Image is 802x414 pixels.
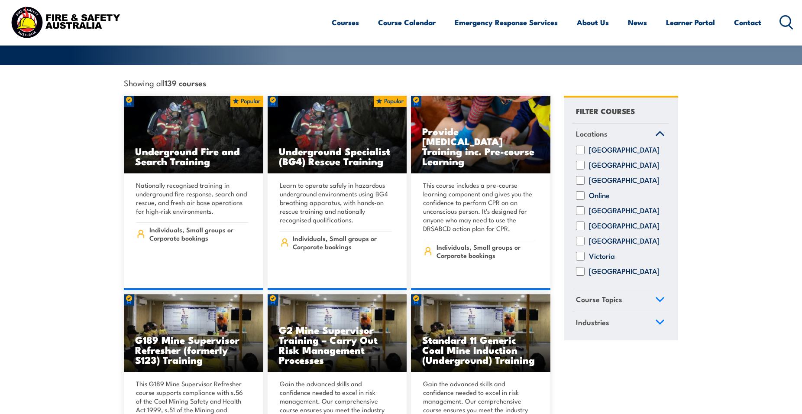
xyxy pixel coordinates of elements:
[124,96,263,174] a: Underground Fire and Search Training
[577,11,609,34] a: About Us
[576,128,608,140] span: Locations
[135,335,252,365] h3: G189 Mine Supervisor Refresher (formerly S123) Training
[136,181,249,215] p: Nationally recognised training in underground fire response, search and rescue, and fresh air bas...
[422,126,539,166] h3: Provide [MEDICAL_DATA] Training inc. Pre-course Learning
[589,146,660,154] label: [GEOGRAPHIC_DATA]
[455,11,558,34] a: Emergency Response Services
[422,335,539,365] h3: Standard 11 Generic Coal Mine Induction (Underground) Training
[589,252,615,261] label: Victoria
[135,146,252,166] h3: Underground Fire and Search Training
[124,294,263,372] img: Standard 11 Generic Coal Mine Induction (Surface) TRAINING (1)
[268,294,407,372] a: G2 Mine Supervisor Training – Carry Out Risk Management Processes
[576,293,622,305] span: Course Topics
[411,96,550,174] a: Provide [MEDICAL_DATA] Training inc. Pre-course Learning
[628,11,647,34] a: News
[124,294,263,372] a: G189 Mine Supervisor Refresher (formerly S123) Training
[293,234,392,251] span: Individuals, Small groups or Corporate bookings
[268,96,407,174] img: Underground mine rescue
[589,191,610,200] label: Online
[279,146,396,166] h3: Underground Specialist (BG4) Rescue Training
[589,161,660,170] label: [GEOGRAPHIC_DATA]
[124,96,263,174] img: Underground mine rescue
[572,312,669,335] a: Industries
[572,124,669,146] a: Locations
[268,96,407,174] a: Underground Specialist (BG4) Rescue Training
[576,105,635,117] h4: FILTER COURSES
[411,294,550,372] img: Standard 11 Generic Coal Mine Induction (Surface) TRAINING (1)
[268,294,407,372] img: Standard 11 Generic Coal Mine Induction (Surface) TRAINING (1)
[279,325,396,365] h3: G2 Mine Supervisor Training – Carry Out Risk Management Processes
[411,96,550,174] img: Low Voltage Rescue and Provide CPR
[589,237,660,245] label: [GEOGRAPHIC_DATA]
[378,11,436,34] a: Course Calendar
[165,77,206,88] strong: 139 courses
[589,222,660,230] label: [GEOGRAPHIC_DATA]
[666,11,715,34] a: Learner Portal
[572,289,669,312] a: Course Topics
[734,11,761,34] a: Contact
[423,181,536,233] p: This course includes a pre-course learning component and gives you the confidence to perform CPR ...
[332,11,359,34] a: Courses
[437,243,536,259] span: Individuals, Small groups or Corporate bookings
[280,181,392,224] p: Learn to operate safely in hazardous underground environments using BG4 breathing apparatus, with...
[149,225,249,242] span: Individuals, Small groups or Corporate bookings
[411,294,550,372] a: Standard 11 Generic Coal Mine Induction (Underground) Training
[576,316,609,328] span: Industries
[589,267,660,276] label: [GEOGRAPHIC_DATA]
[589,176,660,185] label: [GEOGRAPHIC_DATA]
[124,78,206,87] span: Showing all
[589,206,660,215] label: [GEOGRAPHIC_DATA]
